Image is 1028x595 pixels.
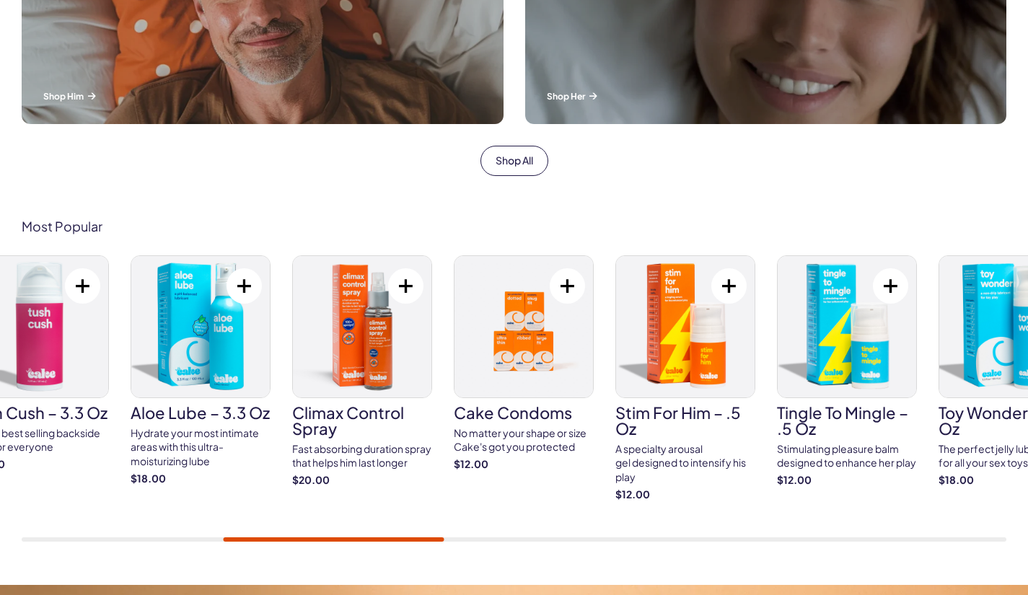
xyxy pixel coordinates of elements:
[454,256,593,397] img: Cake Condoms
[616,256,755,397] img: Stim For Him – .5 oz
[615,488,755,502] strong: $12.00
[43,90,482,102] p: Shop Him
[547,90,985,102] p: Shop Her
[292,405,432,436] h3: Climax Control Spray
[292,442,432,470] div: Fast absorbing duration spray that helps him last longer
[778,256,916,397] img: Tingle To Mingle – .5 oz
[615,255,755,501] a: Stim For Him – .5 oz Stim For Him – .5 oz A specialty arousal gel designed to intensify his play ...
[131,472,271,486] strong: $18.00
[615,442,755,485] div: A specialty arousal gel designed to intensify his play
[615,405,755,436] h3: Stim For Him – .5 oz
[131,405,271,420] h3: Aloe Lube – 3.3 oz
[131,255,271,485] a: Aloe Lube – 3.3 oz Aloe Lube – 3.3 oz Hydrate your most intimate areas with this ultra-moisturizi...
[777,405,917,436] h3: Tingle To Mingle – .5 oz
[777,473,917,488] strong: $12.00
[777,255,917,488] a: Tingle To Mingle – .5 oz Tingle To Mingle – .5 oz Stimulating pleasure balm designed to enhance h...
[292,255,432,488] a: Climax Control Spray Climax Control Spray Fast absorbing duration spray that helps him last longe...
[777,442,917,470] div: Stimulating pleasure balm designed to enhance her play
[293,256,431,397] img: Climax Control Spray
[454,255,594,472] a: Cake Condoms Cake Condoms No matter your shape or size Cake's got you protected $12.00
[454,457,594,472] strong: $12.00
[454,405,594,420] h3: Cake Condoms
[454,426,594,454] div: No matter your shape or size Cake's got you protected
[131,256,270,397] img: Aloe Lube – 3.3 oz
[131,426,271,469] div: Hydrate your most intimate areas with this ultra-moisturizing lube
[480,146,548,176] a: Shop All
[292,473,432,488] strong: $20.00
